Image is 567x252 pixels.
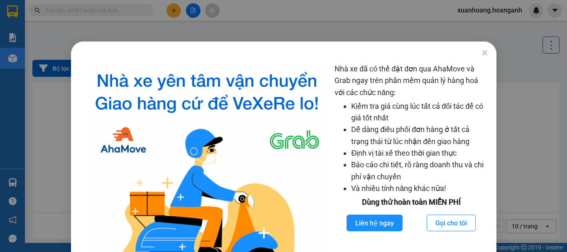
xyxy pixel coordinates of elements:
button: Close [473,42,496,65]
span: Gọi cho tôi [435,218,467,228]
li: Kiểm tra giá cùng lúc tất cả đối tác để có giá tốt nhất [351,100,488,124]
button: Gọi cho tôi [427,215,476,231]
span: close [481,49,488,56]
li: Dễ dàng điều phối đơn hàng ở tất cả trạng thái từ lúc nhận đến giao hàng [351,124,488,147]
button: Liên hệ ngay [347,215,403,231]
li: Định vị tài xế theo thời gian thực [351,147,488,159]
li: Báo cáo chi tiết, rõ ràng doanh thu và chi phí vận chuyển [351,159,488,183]
li: Và nhiều tính năng khác nữa! [351,183,488,194]
div: Dùng thử hoàn toàn MIỄN PHÍ [335,196,488,208]
span: Liên hệ ngay [355,218,394,228]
